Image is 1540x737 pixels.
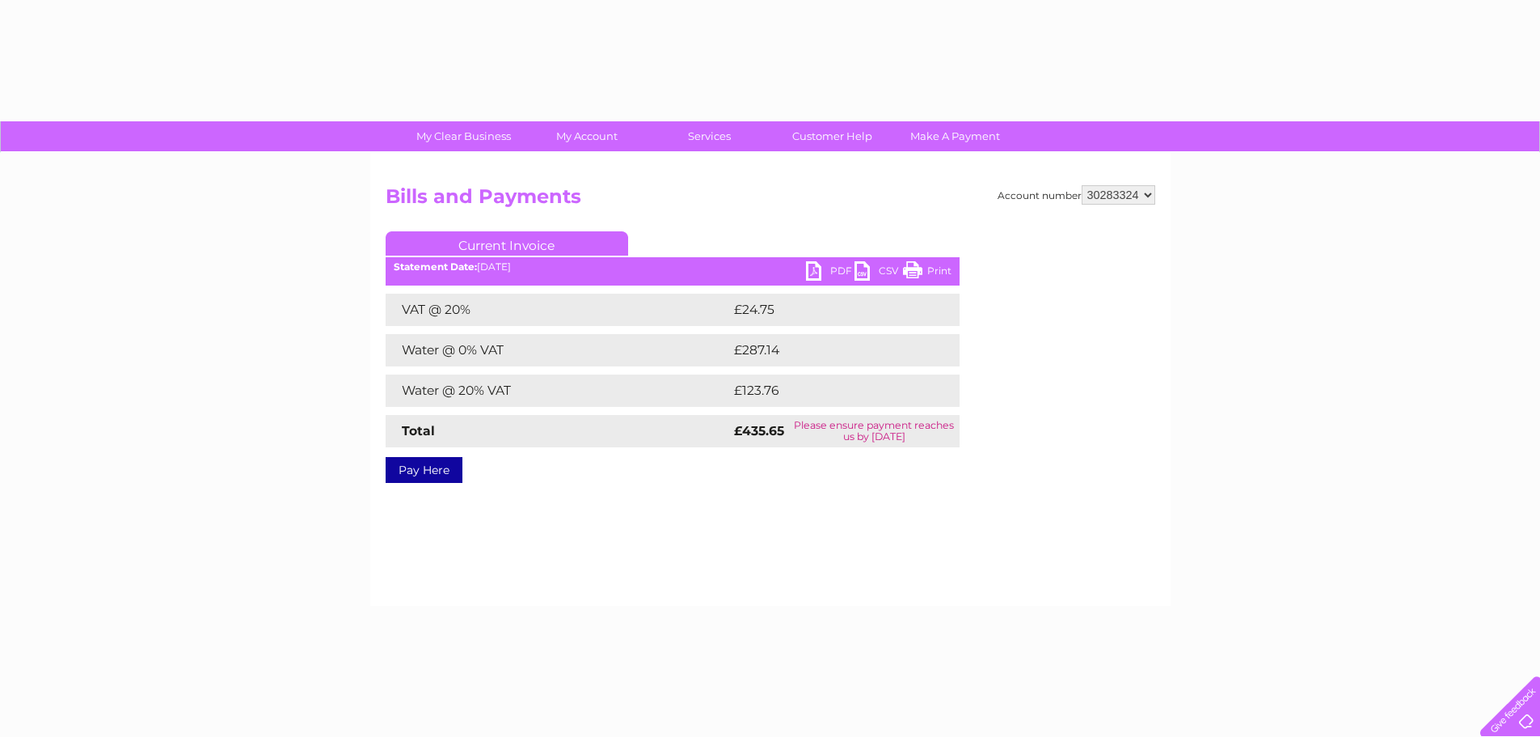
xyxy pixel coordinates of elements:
a: Customer Help [766,121,899,151]
a: Current Invoice [386,231,628,256]
td: Water @ 0% VAT [386,334,730,366]
a: Print [903,261,951,285]
a: CSV [854,261,903,285]
div: [DATE] [386,261,960,273]
td: VAT @ 20% [386,294,730,326]
td: Please ensure payment reaches us by [DATE] [789,415,960,447]
div: Account number [998,185,1155,205]
td: £287.14 [730,334,930,366]
a: Make A Payment [888,121,1022,151]
td: £123.76 [730,375,930,407]
a: My Clear Business [397,121,530,151]
strong: £435.65 [734,423,784,438]
a: My Account [520,121,653,151]
b: Statement Date: [394,260,477,273]
h2: Bills and Payments [386,185,1155,216]
a: Services [643,121,776,151]
strong: Total [402,423,435,438]
td: £24.75 [730,294,926,326]
a: Pay Here [386,457,462,483]
a: PDF [806,261,854,285]
td: Water @ 20% VAT [386,375,730,407]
